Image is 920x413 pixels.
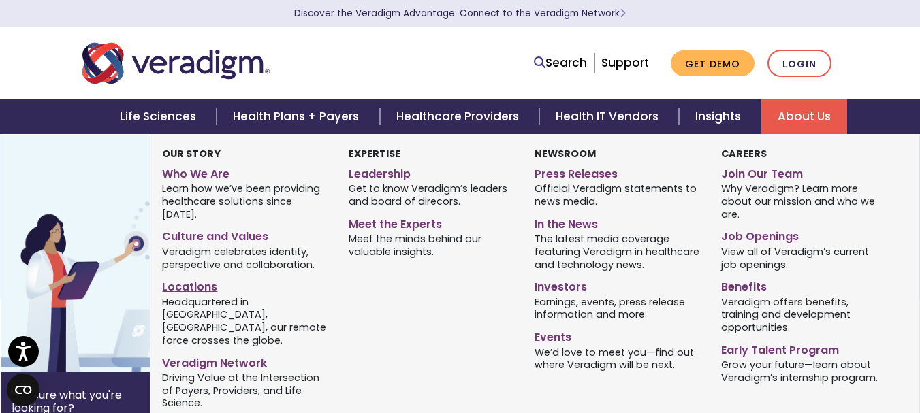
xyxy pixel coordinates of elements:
[535,345,700,371] span: We’d love to meet you—find out where Veradigm will be next.
[721,225,887,244] a: Job Openings
[217,99,379,134] a: Health Plans + Payers
[721,244,887,271] span: View all of Veradigm’s current job openings.
[535,182,700,208] span: Official Veradigm statements to news media.
[767,50,831,78] a: Login
[349,147,400,161] strong: Expertise
[535,232,700,271] span: The latest media coverage featuring Veradigm in healthcare and technology news.
[162,275,328,295] a: Locations
[104,99,217,134] a: Life Sciences
[620,7,626,20] span: Learn More
[535,212,700,232] a: In the News
[162,351,328,371] a: Veradigm Network
[162,295,328,346] span: Headquartered in [GEOGRAPHIC_DATA], [GEOGRAPHIC_DATA], our remote force crosses the globe.
[535,147,596,161] strong: Newsroom
[761,99,847,134] a: About Us
[721,182,887,221] span: Why Veradigm? Learn more about our mission and who we are.
[721,295,887,334] span: Veradigm offers benefits, training and development opportunities.
[721,147,767,161] strong: Careers
[721,358,887,384] span: Grow your future—learn about Veradigm’s internship program.
[162,147,221,161] strong: Our Story
[721,162,887,182] a: Join Our Team
[1,134,220,372] img: Vector image of Veradigm’s Story
[162,244,328,271] span: Veradigm celebrates identity, perspective and collaboration.
[679,99,761,134] a: Insights
[671,50,755,77] a: Get Demo
[7,374,39,406] button: Open CMP widget
[534,54,587,72] a: Search
[380,99,539,134] a: Healthcare Providers
[349,182,514,208] span: Get to know Veradigm’s leaders and board of direcors.
[601,54,649,71] a: Support
[162,182,328,221] span: Learn how we’ve been providing healthcare solutions since [DATE].
[535,325,700,345] a: Events
[162,370,328,410] span: Driving Value at the Intersection of Payers, Providers, and Life Science.
[162,162,328,182] a: Who We Are
[721,338,887,358] a: Early Talent Program
[721,275,887,295] a: Benefits
[349,212,514,232] a: Meet the Experts
[535,162,700,182] a: Press Releases
[535,275,700,295] a: Investors
[294,7,626,20] a: Discover the Veradigm Advantage: Connect to the Veradigm NetworkLearn More
[535,295,700,321] span: Earnings, events, press release information and more.
[349,162,514,182] a: Leadership
[162,225,328,244] a: Culture and Values
[539,99,679,134] a: Health IT Vendors
[82,41,270,86] img: Veradigm logo
[349,232,514,259] span: Meet the minds behind our valuable insights.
